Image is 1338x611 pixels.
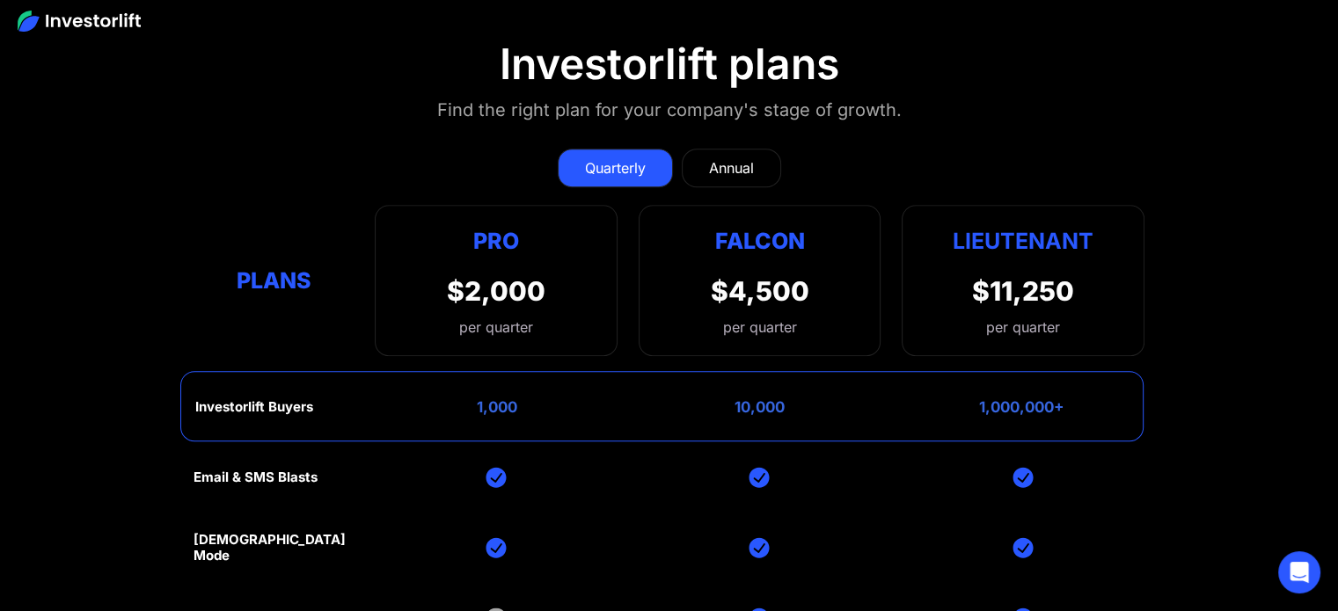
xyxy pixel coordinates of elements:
div: Open Intercom Messenger [1278,551,1320,593]
div: Find the right plan for your company's stage of growth. [437,96,902,124]
div: per quarter [447,316,545,338]
div: $4,500 [710,275,808,307]
div: Email & SMS Blasts [194,469,318,485]
div: Quarterly [585,157,646,178]
div: [DEMOGRAPHIC_DATA] Mode [194,532,354,564]
div: 10,000 [735,398,785,416]
div: $2,000 [447,275,545,307]
div: Annual [709,157,754,178]
div: 1,000,000+ [979,398,1064,416]
div: 1,000 [477,398,517,416]
div: Investorlift plans [500,39,839,90]
div: Investorlift Buyers [195,399,313,415]
div: Falcon [714,223,804,258]
div: $11,250 [972,275,1074,307]
div: per quarter [722,316,796,338]
div: Plans [194,264,354,298]
strong: Lieutenant [953,228,1093,254]
div: per quarter [986,316,1060,338]
div: Pro [447,223,545,258]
